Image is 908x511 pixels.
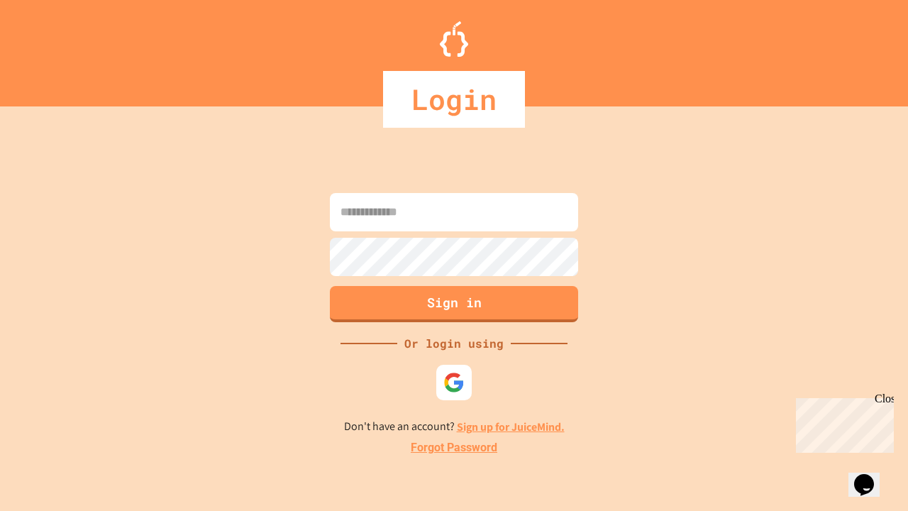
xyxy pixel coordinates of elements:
img: google-icon.svg [443,372,465,393]
iframe: chat widget [848,454,894,497]
iframe: chat widget [790,392,894,453]
div: Chat with us now!Close [6,6,98,90]
p: Don't have an account? [344,418,565,436]
button: Sign in [330,286,578,322]
div: Login [383,71,525,128]
div: Or login using [397,335,511,352]
a: Sign up for JuiceMind. [457,419,565,434]
img: Logo.svg [440,21,468,57]
a: Forgot Password [411,439,497,456]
